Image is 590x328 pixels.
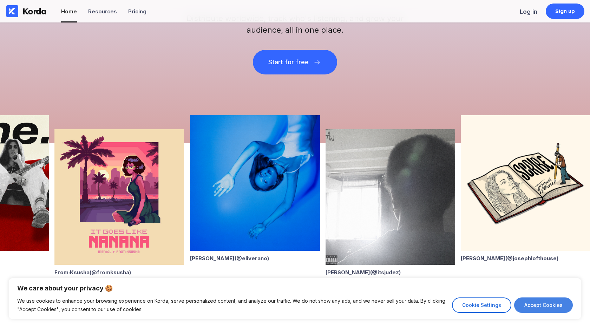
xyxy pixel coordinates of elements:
h2: Distribute worldwide, track who's listening, and grow your audience, all in one place. [183,13,407,36]
button: Accept Cookies [514,297,573,313]
p: We care about your privacy 🍪 [17,284,573,293]
img: Alan Ward [326,129,455,265]
div: Home [61,8,77,15]
img: Eli Verano [190,115,320,251]
div: Korda [22,6,46,17]
div: Log in [520,8,537,15]
div: [PERSON_NAME] (@ eliverano ) [190,255,320,262]
img: From:Ksusha [54,129,184,265]
div: Pricing [128,8,146,15]
a: Sign up [546,4,584,19]
p: We use cookies to enhance your browsing experience on Korda, serve personalized content, and anal... [17,297,447,314]
div: Resources [88,8,117,15]
div: Sign up [555,8,575,15]
button: Start for free [253,50,337,74]
div: Start for free [268,59,308,66]
button: Cookie Settings [452,297,511,313]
